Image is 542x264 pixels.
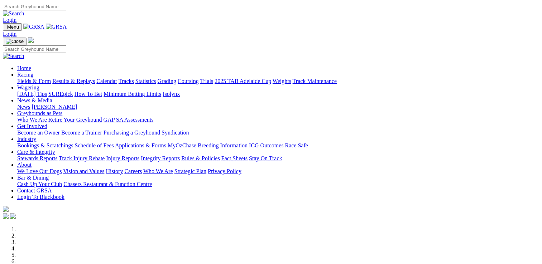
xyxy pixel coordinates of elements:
[17,123,47,129] a: Get Involved
[3,206,9,212] img: logo-grsa-white.png
[215,78,271,84] a: 2025 TAB Adelaide Cup
[135,78,156,84] a: Statistics
[3,45,66,53] input: Search
[181,155,220,161] a: Rules & Policies
[17,78,539,84] div: Racing
[17,91,539,97] div: Wagering
[17,65,31,71] a: Home
[7,24,19,30] span: Menu
[17,168,62,174] a: We Love Our Dogs
[17,168,539,175] div: About
[162,129,189,136] a: Syndication
[59,155,105,161] a: Track Injury Rebate
[17,194,64,200] a: Login To Blackbook
[17,110,62,116] a: Greyhounds as Pets
[200,78,213,84] a: Trials
[17,175,49,181] a: Bar & Dining
[104,129,160,136] a: Purchasing a Greyhound
[17,181,539,187] div: Bar & Dining
[75,91,102,97] a: How To Bet
[17,142,73,148] a: Bookings & Scratchings
[96,78,117,84] a: Calendar
[141,155,180,161] a: Integrity Reports
[115,142,166,148] a: Applications & Forms
[3,53,24,59] img: Search
[104,117,154,123] a: GAP SA Assessments
[28,37,34,43] img: logo-grsa-white.png
[119,78,134,84] a: Tracks
[273,78,291,84] a: Weights
[3,38,27,45] button: Toggle navigation
[17,72,33,78] a: Racing
[3,213,9,219] img: facebook.svg
[208,168,241,174] a: Privacy Policy
[75,142,114,148] a: Schedule of Fees
[46,24,67,30] img: GRSA
[17,187,52,194] a: Contact GRSA
[17,104,30,110] a: News
[23,24,44,30] img: GRSA
[17,155,57,161] a: Stewards Reports
[163,91,180,97] a: Isolynx
[124,168,142,174] a: Careers
[10,213,16,219] img: twitter.svg
[198,142,248,148] a: Breeding Information
[178,78,199,84] a: Coursing
[52,78,95,84] a: Results & Replays
[17,142,539,149] div: Industry
[32,104,77,110] a: [PERSON_NAME]
[17,84,39,91] a: Wagering
[61,129,102,136] a: Become a Trainer
[17,162,32,168] a: About
[106,168,123,174] a: History
[17,78,51,84] a: Fields & Form
[104,91,161,97] a: Minimum Betting Limits
[3,17,16,23] a: Login
[158,78,176,84] a: Grading
[17,136,36,142] a: Industry
[17,117,539,123] div: Greyhounds as Pets
[17,129,60,136] a: Become an Owner
[17,117,47,123] a: Who We Are
[174,168,206,174] a: Strategic Plan
[249,155,282,161] a: Stay On Track
[17,181,62,187] a: Cash Up Your Club
[3,23,22,31] button: Toggle navigation
[17,155,539,162] div: Care & Integrity
[48,91,73,97] a: SUREpick
[17,91,47,97] a: [DATE] Tips
[249,142,283,148] a: ICG Outcomes
[63,181,152,187] a: Chasers Restaurant & Function Centre
[3,10,24,17] img: Search
[285,142,308,148] a: Race Safe
[17,129,539,136] div: Get Involved
[221,155,248,161] a: Fact Sheets
[6,39,24,44] img: Close
[143,168,173,174] a: Who We Are
[17,97,52,103] a: News & Media
[293,78,337,84] a: Track Maintenance
[106,155,139,161] a: Injury Reports
[63,168,104,174] a: Vision and Values
[168,142,196,148] a: MyOzChase
[3,31,16,37] a: Login
[17,149,55,155] a: Care & Integrity
[48,117,102,123] a: Retire Your Greyhound
[17,104,539,110] div: News & Media
[3,3,66,10] input: Search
